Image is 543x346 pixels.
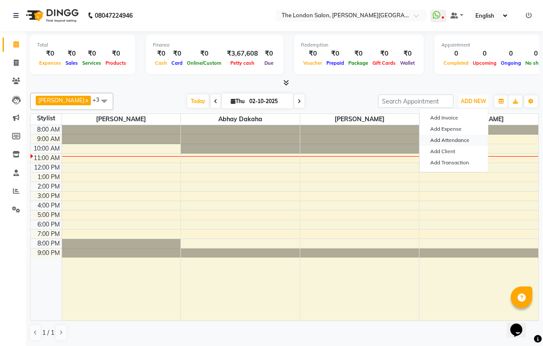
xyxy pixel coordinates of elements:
a: x [84,97,88,104]
div: ₹0 [80,49,103,59]
div: 4:00 PM [36,201,62,210]
iframe: chat widget [507,311,534,337]
div: ₹0 [346,49,370,59]
div: 2:00 PM [36,182,62,191]
span: [PERSON_NAME] [38,97,84,104]
div: 7:00 PM [36,230,62,239]
div: 8:00 AM [35,125,62,134]
div: 6:00 PM [36,220,62,229]
div: ₹0 [301,49,324,59]
span: Today [187,94,209,108]
a: Add Attendance [420,135,488,146]
input: 2025-10-02 [247,95,290,108]
div: ₹0 [185,49,223,59]
span: Products [103,60,128,66]
span: Upcoming [471,60,499,66]
span: Card [169,60,185,66]
div: ₹0 [37,49,63,59]
span: Thu [229,98,247,104]
div: 3:00 PM [36,192,62,201]
div: 8:00 PM [36,239,62,248]
button: ADD NEW [459,95,488,107]
div: Total [37,41,128,49]
span: Voucher [301,60,324,66]
span: Services [80,60,103,66]
div: 12:00 PM [32,163,62,172]
span: Cash [153,60,169,66]
a: Add Transaction [420,157,488,168]
span: Prepaid [324,60,346,66]
div: 5:00 PM [36,211,62,220]
input: Search Appointment [378,94,453,108]
span: Expenses [37,60,63,66]
div: ₹0 [103,49,128,59]
div: ₹0 [169,49,185,59]
div: 9:00 PM [36,248,62,258]
div: ₹0 [370,49,398,59]
span: [PERSON_NAME] [300,114,419,125]
span: Sales [63,60,80,66]
div: 0 [471,49,499,59]
div: Redemption [301,41,417,49]
div: ₹0 [261,49,276,59]
div: 0 [499,49,523,59]
span: Gift Cards [370,60,398,66]
a: Add Expense [420,123,488,135]
div: 9:00 AM [35,135,62,144]
b: 08047224946 [95,3,133,28]
div: ₹0 [63,49,80,59]
div: ₹3,67,608 [223,49,261,59]
div: Finance [153,41,276,49]
span: Ongoing [499,60,523,66]
img: logo [22,3,81,28]
span: Online/Custom [185,60,223,66]
div: 1:00 PM [36,173,62,182]
span: Completed [441,60,471,66]
span: 1 / 1 [42,328,54,337]
a: Add Client [420,146,488,157]
div: ₹0 [153,49,169,59]
div: 11:00 AM [32,154,62,163]
span: ADD NEW [461,98,486,104]
div: Stylist [31,114,62,123]
span: [PERSON_NAME] [62,114,181,125]
div: ₹0 [398,49,417,59]
span: Petty cash [228,60,257,66]
span: Package [346,60,370,66]
span: Due [262,60,276,66]
div: 10:00 AM [32,144,62,153]
div: 0 [441,49,471,59]
div: ₹0 [324,49,346,59]
a: Add Invoice [420,112,488,123]
span: +3 [93,96,106,103]
span: Abhay dakaha [181,114,300,125]
span: Wallet [398,60,417,66]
